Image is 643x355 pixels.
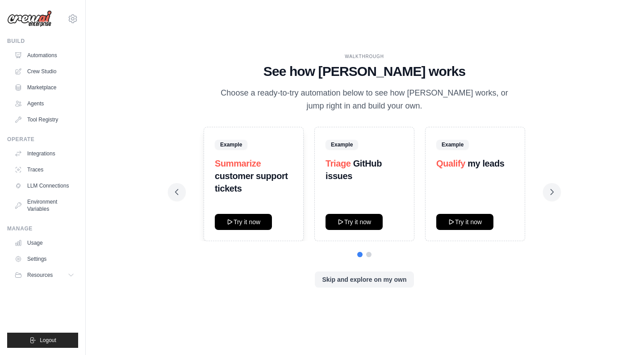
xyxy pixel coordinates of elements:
[40,337,56,344] span: Logout
[11,48,78,63] a: Automations
[11,96,78,111] a: Agents
[436,214,493,230] button: Try it now
[7,38,78,45] div: Build
[11,163,78,177] a: Traces
[326,159,351,168] span: Triage
[11,80,78,95] a: Marketplace
[7,10,52,27] img: Logo
[11,236,78,250] a: Usage
[326,140,358,150] span: Example
[214,87,514,113] p: Choose a ready-to-try automation below to see how [PERSON_NAME] works, or jump right in and build...
[11,268,78,282] button: Resources
[436,159,465,168] span: Qualify
[11,195,78,216] a: Environment Variables
[215,140,247,150] span: Example
[436,140,469,150] span: Example
[315,271,413,288] button: Skip and explore on my own
[7,136,78,143] div: Operate
[7,333,78,348] button: Logout
[468,159,504,168] strong: my leads
[11,146,78,161] a: Integrations
[215,214,272,230] button: Try it now
[215,171,288,193] strong: customer support tickets
[598,312,643,355] iframe: Chat Widget
[27,271,53,279] span: Resources
[175,53,554,60] div: WALKTHROUGH
[326,214,383,230] button: Try it now
[215,159,261,168] span: Summarize
[326,159,382,181] strong: GitHub issues
[11,179,78,193] a: LLM Connections
[7,225,78,232] div: Manage
[11,252,78,266] a: Settings
[11,64,78,79] a: Crew Studio
[175,63,554,79] h1: See how [PERSON_NAME] works
[11,113,78,127] a: Tool Registry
